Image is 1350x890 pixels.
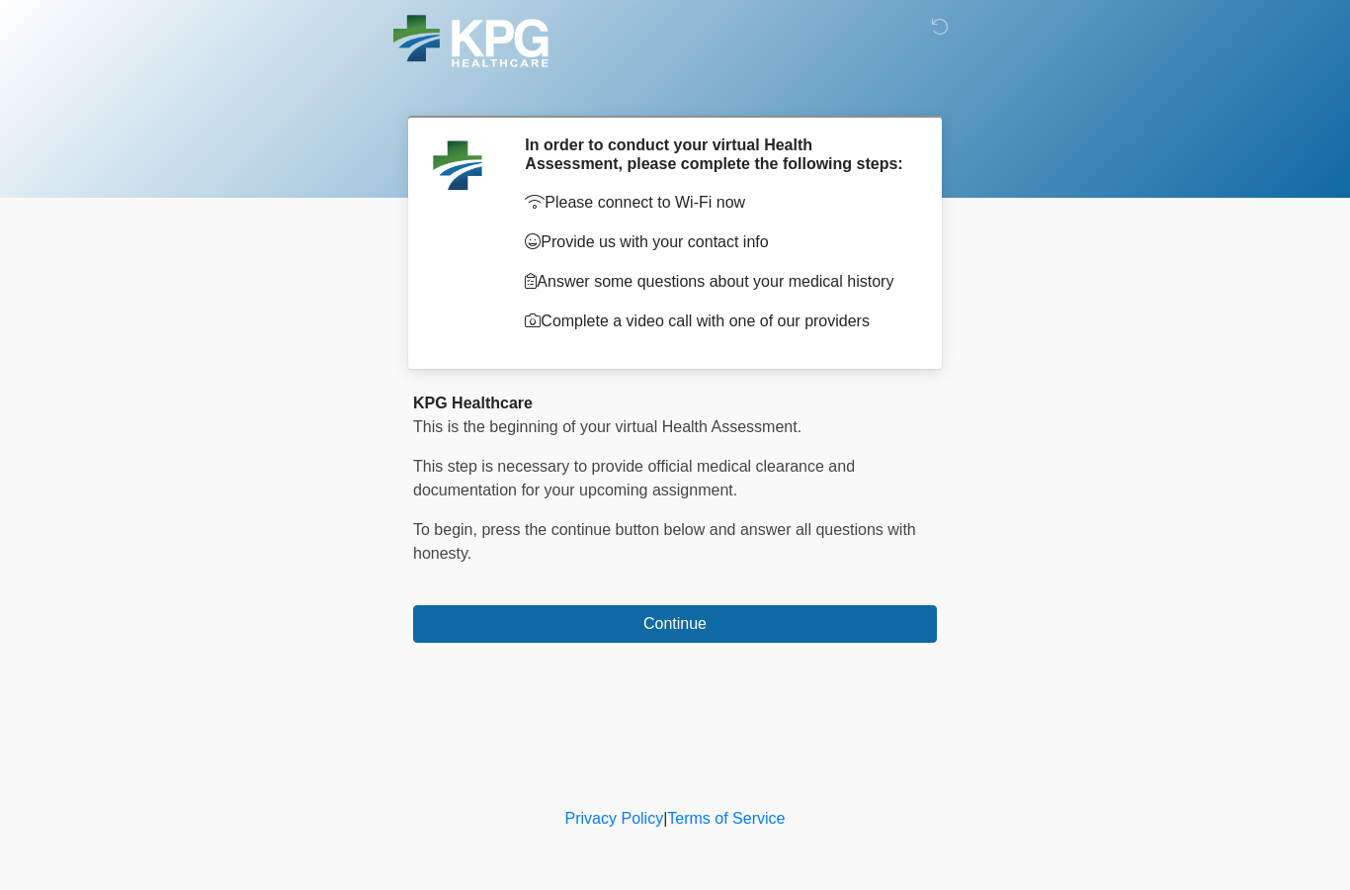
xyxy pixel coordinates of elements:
[525,230,907,254] p: Provide us with your contact info
[667,810,785,827] a: Terms of Service
[413,521,916,562] span: To begin, ﻿﻿﻿﻿﻿﻿﻿﻿﻿﻿﻿﻿﻿﻿﻿﻿﻿press the continue button below and answer all questions with honesty.
[525,191,907,215] p: Please connect to Wi-Fi now
[525,310,907,333] p: Complete a video call with one of our providers
[428,135,487,195] img: Agent Avatar
[525,135,907,173] h2: In order to conduct your virtual Health Assessment, please complete the following steps:
[398,71,952,108] h1: ‎ ‎ ‎
[413,605,937,643] button: Continue
[413,418,802,435] span: This is the beginning of your virtual Health Assessment.
[663,810,667,827] a: |
[413,392,937,415] div: KPG Healthcare
[413,458,855,498] span: This step is necessary to provide official medical clearance and documentation for your upcoming ...
[565,810,664,827] a: Privacy Policy
[525,270,907,294] p: Answer some questions about your medical history
[393,15,548,67] img: KPG Healthcare Logo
